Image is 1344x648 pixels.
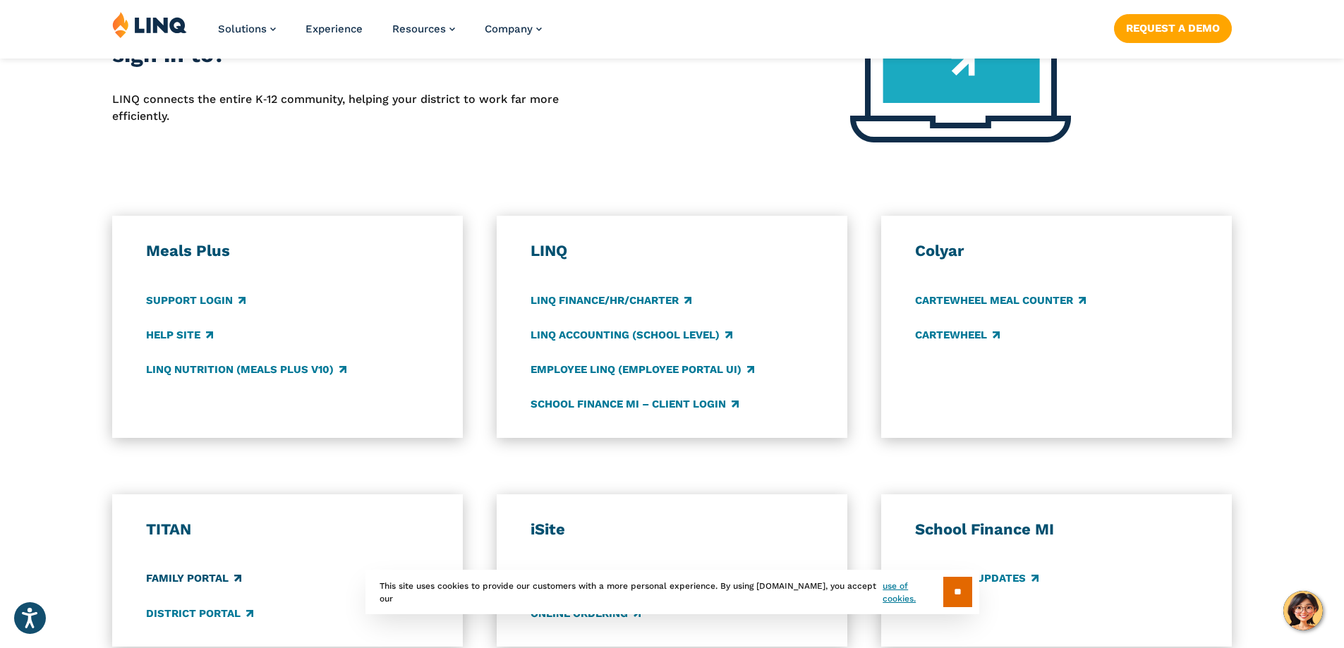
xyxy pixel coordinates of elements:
span: Solutions [218,23,267,35]
a: CARTEWHEEL Meal Counter [915,293,1086,308]
a: Experience [305,23,363,35]
a: Company [485,23,542,35]
span: Resources [392,23,446,35]
a: LINQ Accounting (school level) [531,327,732,343]
p: LINQ connects the entire K‑12 community, helping your district to work far more efficiently. [112,91,559,126]
a: Request a Demo [1114,14,1232,42]
span: Company [485,23,533,35]
button: Hello, have a question? Let’s chat. [1283,591,1323,630]
a: CARTEWHEEL [915,327,1000,343]
h3: Meals Plus [146,241,430,261]
a: School Finance MI – Client Login [531,396,739,412]
a: Support Login [146,293,246,308]
div: This site uses cookies to provide our customers with a more personal experience. By using [DOMAIN... [365,570,979,614]
nav: Button Navigation [1114,11,1232,42]
nav: Primary Navigation [218,11,542,58]
a: Help Site [146,327,213,343]
h3: LINQ [531,241,814,261]
h3: iSite [531,520,814,539]
a: use of cookies. [883,580,943,605]
a: Employee LINQ (Employee Portal UI) [531,362,754,377]
a: LINQ Nutrition (Meals Plus v10) [146,362,346,377]
h3: TITAN [146,520,430,539]
a: Family Portal [146,571,241,587]
h3: School Finance MI [915,520,1199,539]
a: Solutions [218,23,276,35]
img: LINQ | K‑12 Software [112,11,187,38]
a: LINQ Finance/HR/Charter [531,293,691,308]
h3: Colyar [915,241,1199,261]
a: Resources [392,23,455,35]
